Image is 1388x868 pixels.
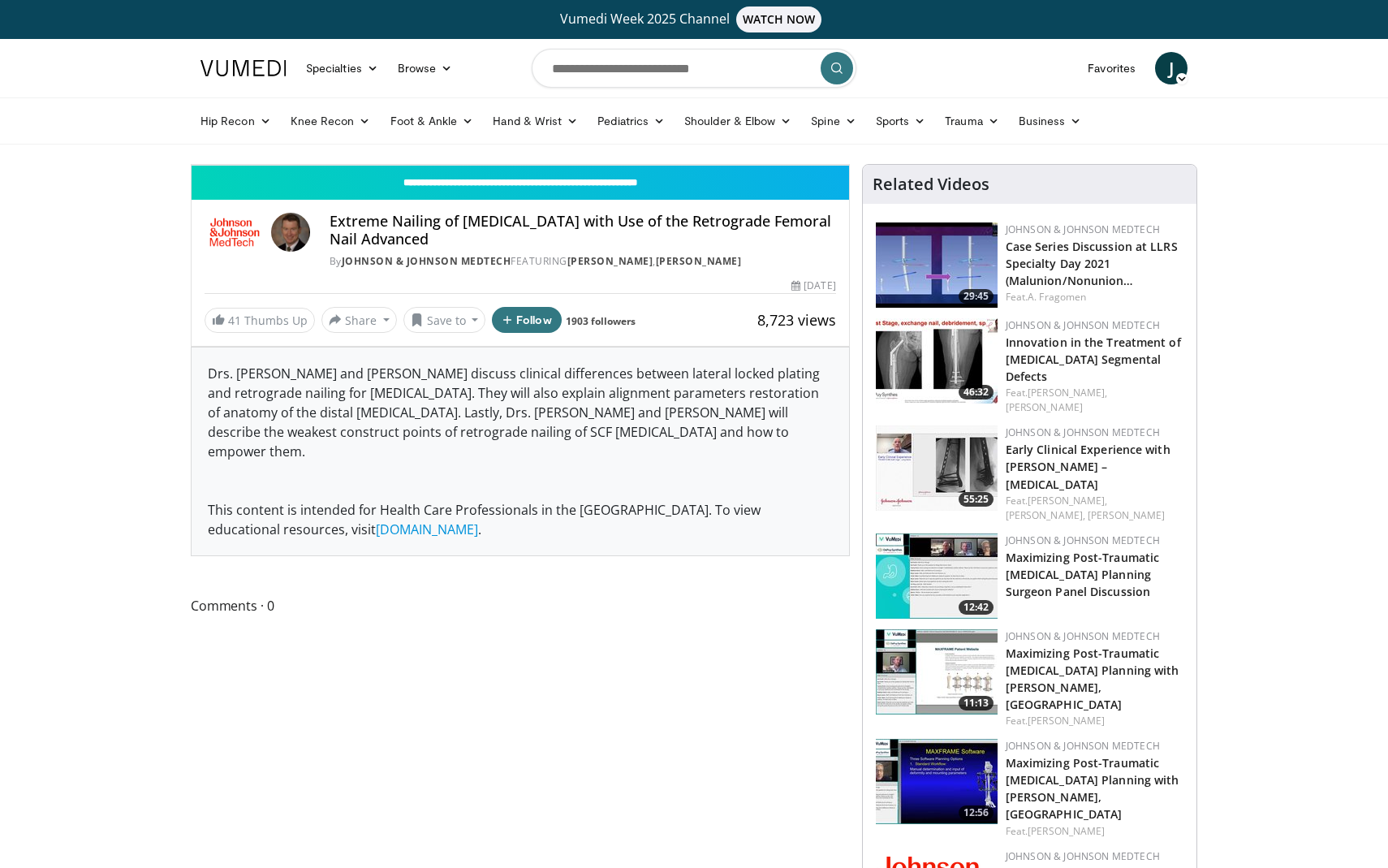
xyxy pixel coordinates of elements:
[1006,508,1085,522] a: [PERSON_NAME],
[271,213,310,252] img: Avatar
[228,313,241,328] span: 41
[757,310,836,330] span: 8,723 views
[566,314,636,328] a: 1903 followers
[342,254,511,268] a: Johnson & Johnson MedTech
[959,805,994,820] span: 12:56
[388,52,463,84] a: Browse
[1028,824,1105,838] a: [PERSON_NAME]
[403,307,486,333] button: Save to
[791,279,835,293] div: [DATE]
[567,254,653,268] a: [PERSON_NAME]
[876,629,998,715] img: 9b707d18-822b-4dd5-9a35-f9c42637eec7.150x105_q85_crop-smart_upscale.jpg
[191,595,850,616] span: Comments 0
[866,105,936,137] a: Sports
[192,348,849,555] div: Drs. [PERSON_NAME] and [PERSON_NAME] discuss clinical differences between lateral locked plating ...
[656,254,742,268] a: [PERSON_NAME]
[1006,386,1183,415] div: Feat.
[1006,849,1160,863] a: Johnson & Johnson MedTech
[1006,755,1179,822] a: Maximizing Post-Traumatic [MEDICAL_DATA] Planning with [PERSON_NAME], [GEOGRAPHIC_DATA]
[1006,442,1170,491] a: Early Clinical Experience with [PERSON_NAME] – [MEDICAL_DATA]
[1028,714,1105,728] a: [PERSON_NAME]
[935,105,1009,137] a: Trauma
[1006,646,1179,712] a: Maximizing Post-Traumatic [MEDICAL_DATA] Planning with [PERSON_NAME], [GEOGRAPHIC_DATA]
[876,222,998,308] a: 29:45
[1028,290,1086,304] a: A. Fragomen
[200,60,287,76] img: VuMedi Logo
[876,425,998,511] img: a1fe6fe8-dbe8-4212-b91c-cd16a0105dfe.150x105_q85_crop-smart_upscale.jpg
[1006,239,1178,288] a: Case Series Discussion at LLRS Specialty Day 2021 (Malunion/Nonunion…
[959,492,994,507] span: 55:25
[588,105,675,137] a: Pediatrics
[330,213,836,248] h4: Extreme Nailing of [MEDICAL_DATA] with Use of the Retrograde Femoral Nail Advanced
[1028,386,1107,399] a: [PERSON_NAME],
[876,425,998,511] a: 55:25
[281,105,381,137] a: Knee Recon
[959,600,994,615] span: 12:42
[876,318,998,404] img: 680417f9-8db9-4d12-83e7-1cce226b0ea9.150x105_q85_crop-smart_upscale.jpg
[296,52,388,84] a: Specialties
[1009,105,1092,137] a: Business
[736,6,822,32] span: WATCH NOW
[959,696,994,710] span: 11:13
[492,307,562,333] button: Follow
[1006,629,1160,643] a: Johnson & Johnson MedTech
[1088,508,1165,522] a: [PERSON_NAME]
[1006,222,1160,236] a: Johnson & Johnson MedTech
[675,105,801,137] a: Shoulder & Elbow
[1155,52,1188,84] a: J
[381,105,484,137] a: Foot & Ankle
[876,533,998,619] img: f1969ce8-01b3-4875-801a-5adda07d723a.150x105_q85_crop-smart_upscale.jpg
[1006,824,1183,839] div: Feat.
[1006,550,1160,599] a: Maximizing Post-Traumatic [MEDICAL_DATA] Planning Surgeon Panel Discussion
[876,739,998,824] img: e2cf6e50-edab-4dd0-a85c-a5976f8bd9db.150x105_q85_crop-smart_upscale.jpg
[801,105,865,137] a: Spine
[321,307,397,333] button: Share
[483,105,588,137] a: Hand & Wrist
[1028,494,1107,507] a: [PERSON_NAME],
[205,213,265,252] img: Johnson & Johnson MedTech
[1006,714,1183,728] div: Feat.
[1078,52,1145,84] a: Favorites
[959,385,994,399] span: 46:32
[1006,335,1181,384] a: Innovation in the Treatment of [MEDICAL_DATA] Segmental Defects
[873,175,989,194] h4: Related Videos
[959,289,994,304] span: 29:45
[1006,494,1183,523] div: Feat.
[330,254,836,269] div: By FEATURING ,
[191,105,281,137] a: Hip Recon
[876,533,998,619] a: 12:42
[876,222,998,308] img: 7a0c1574-0822-442f-b7dd-0b35ae7f75a9.150x105_q85_crop-smart_upscale.jpg
[205,308,315,333] a: 41 Thumbs Up
[1006,739,1160,753] a: Johnson & Johnson MedTech
[876,739,998,824] a: 12:56
[1006,290,1183,304] div: Feat.
[1006,400,1083,414] a: [PERSON_NAME]
[1006,318,1160,332] a: Johnson & Johnson MedTech
[376,520,478,538] a: [DOMAIN_NAME]
[532,49,856,88] input: Search topics, interventions
[876,318,998,404] a: 46:32
[203,6,1185,32] a: Vumedi Week 2025 ChannelWATCH NOW
[1006,425,1160,439] a: Johnson & Johnson MedTech
[876,629,998,715] a: 11:13
[1006,533,1160,547] a: Johnson & Johnson MedTech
